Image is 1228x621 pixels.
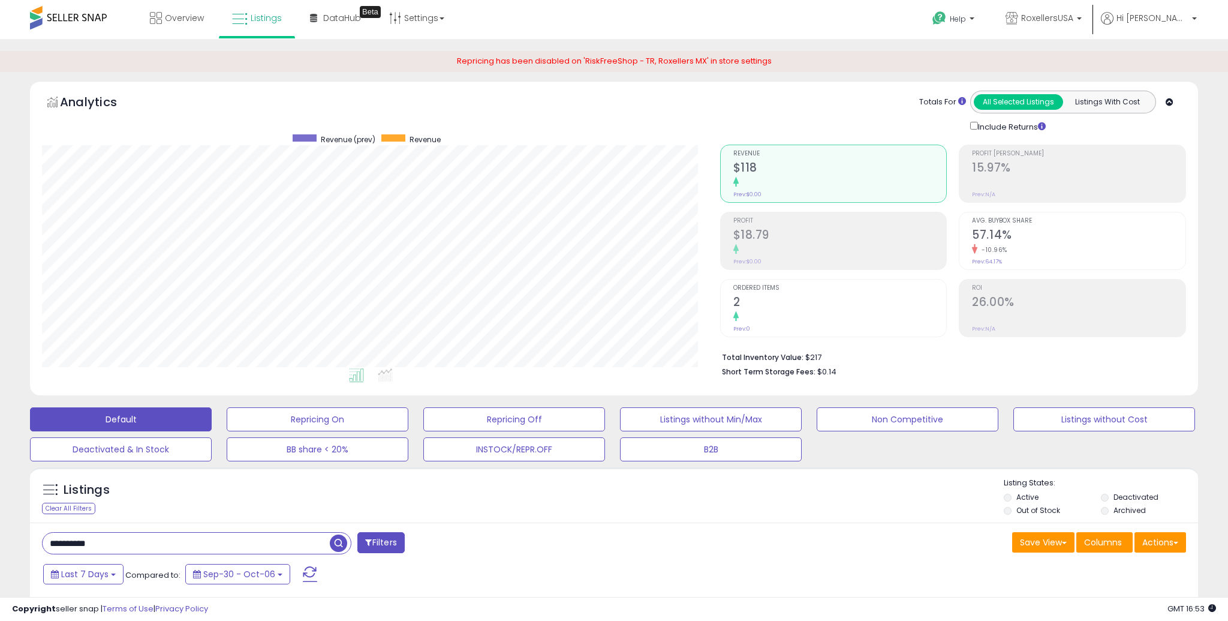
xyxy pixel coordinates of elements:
[321,134,375,145] span: Revenue (prev)
[155,603,208,614] a: Privacy Policy
[1116,12,1188,24] span: Hi [PERSON_NAME]
[733,161,947,177] h2: $118
[1101,12,1197,39] a: Hi [PERSON_NAME]
[972,191,995,198] small: Prev: N/A
[733,228,947,244] h2: $18.79
[733,325,750,332] small: Prev: 0
[410,134,441,145] span: Revenue
[733,295,947,311] h2: 2
[733,191,762,198] small: Prev: $0.00
[1134,532,1186,553] button: Actions
[817,407,998,431] button: Non Competitive
[817,366,836,377] span: $0.14
[972,325,995,332] small: Prev: N/A
[1084,536,1122,548] span: Columns
[961,119,1060,133] div: Include Returns
[972,285,1185,292] span: ROI
[323,12,361,24] span: DataHub
[423,407,605,431] button: Repricing Off
[61,568,109,580] span: Last 7 Days
[1076,532,1133,553] button: Columns
[733,258,762,265] small: Prev: $0.00
[103,603,153,614] a: Terms of Use
[1012,532,1074,553] button: Save View
[30,407,212,431] button: Default
[733,285,947,292] span: Ordered Items
[357,532,404,553] button: Filters
[125,569,180,581] span: Compared to:
[977,245,1007,254] small: -10.96%
[722,349,1178,364] li: $217
[972,218,1185,224] span: Avg. Buybox Share
[972,295,1185,311] h2: 26.00%
[1016,492,1039,502] label: Active
[1113,492,1158,502] label: Deactivated
[1004,478,1198,489] p: Listing States:
[185,564,290,584] button: Sep-30 - Oct-06
[42,503,95,514] div: Clear All Filters
[1091,595,1186,607] div: Displaying 1 to 1 of 1 items
[1113,505,1146,515] label: Archived
[251,12,282,24] span: Listings
[30,437,212,461] button: Deactivated & In Stock
[972,228,1185,244] h2: 57.14%
[457,55,772,67] span: Repricing has been disabled on 'RiskFreeShop - TR, Roxellers MX' in store settings
[1016,505,1060,515] label: Out of Stock
[12,604,208,615] div: seller snap | |
[972,151,1185,157] span: Profit [PERSON_NAME]
[60,94,140,113] h5: Analytics
[203,568,275,580] span: Sep-30 - Oct-06
[1167,603,1216,614] span: 2025-10-14 16:53 GMT
[227,437,408,461] button: BB share < 20%
[360,6,381,18] div: Tooltip anchor
[932,11,947,26] i: Get Help
[733,218,947,224] span: Profit
[620,407,802,431] button: Listings without Min/Max
[1021,12,1073,24] span: RoxellersUSA
[227,407,408,431] button: Repricing On
[733,151,947,157] span: Revenue
[722,367,815,377] b: Short Term Storage Fees:
[972,258,1002,265] small: Prev: 64.17%
[1013,407,1195,431] button: Listings without Cost
[974,94,1063,110] button: All Selected Listings
[950,14,966,24] span: Help
[972,161,1185,177] h2: 15.97%
[923,2,986,39] a: Help
[12,603,56,614] strong: Copyright
[423,437,605,461] button: INSTOCK/REPR.OFF
[64,482,110,499] h5: Listings
[620,437,802,461] button: B2B
[43,564,124,584] button: Last 7 Days
[919,97,966,108] div: Totals For
[165,12,204,24] span: Overview
[1063,94,1152,110] button: Listings With Cost
[722,352,803,362] b: Total Inventory Value:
